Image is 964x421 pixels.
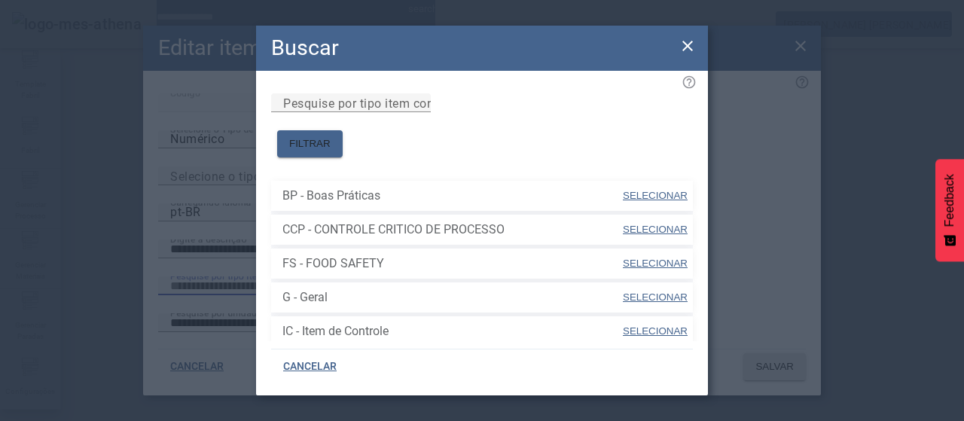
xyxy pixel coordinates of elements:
[623,325,688,337] span: SELECIONAR
[623,190,688,201] span: SELECIONAR
[623,258,688,269] span: SELECIONAR
[282,288,621,307] span: G - Geral
[621,318,689,345] button: SELECIONAR
[621,250,689,277] button: SELECIONAR
[621,182,689,209] button: SELECIONAR
[623,224,688,235] span: SELECIONAR
[621,216,689,243] button: SELECIONAR
[935,159,964,261] button: Feedback - Mostrar pesquisa
[282,255,621,273] span: FS - FOOD SAFETY
[271,32,339,64] h2: Buscar
[943,174,956,227] span: Feedback
[289,136,331,151] span: FILTRAR
[271,353,349,380] button: CANCELAR
[282,322,621,340] span: IC - Item de Controle
[282,187,621,205] span: BP - Boas Práticas
[277,130,343,157] button: FILTRAR
[621,284,689,311] button: SELECIONAR
[282,221,621,239] span: CCP - CONTROLE CRITICO DE PROCESSO
[283,359,337,374] span: CANCELAR
[623,291,688,303] span: SELECIONAR
[283,96,459,110] mat-label: Pesquise por tipo item controle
